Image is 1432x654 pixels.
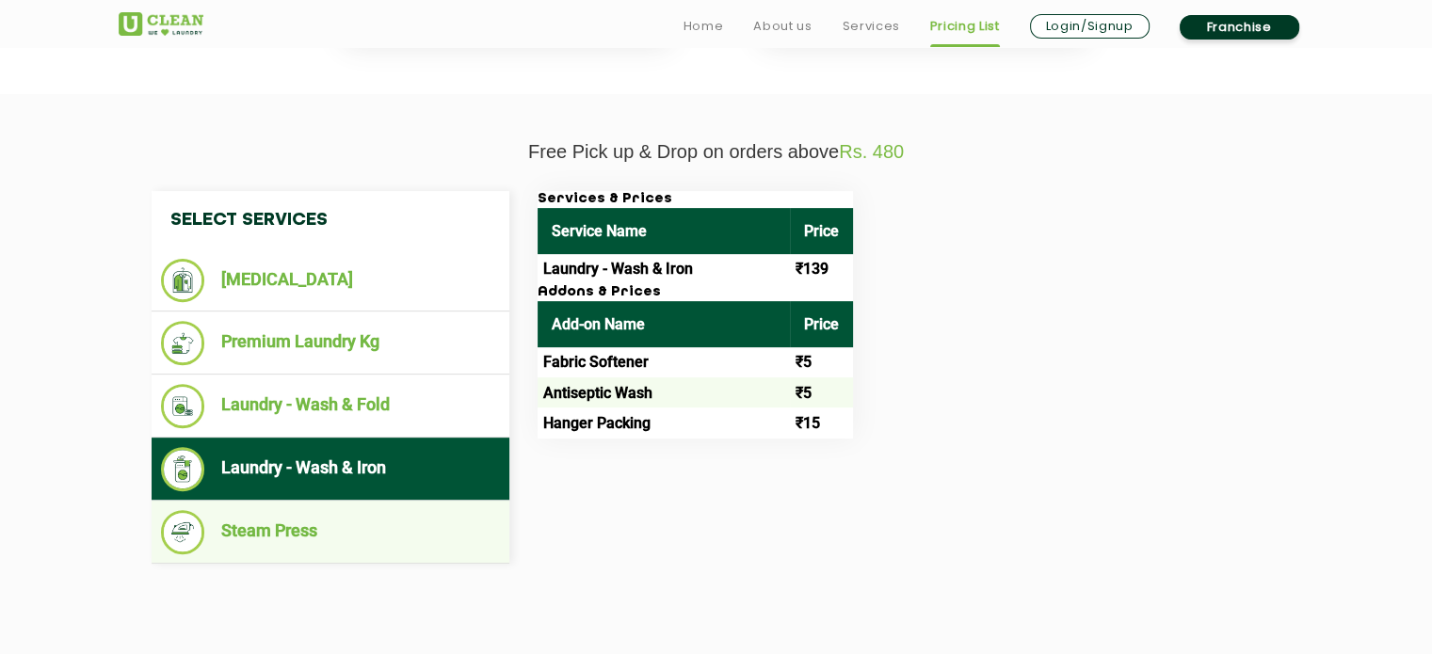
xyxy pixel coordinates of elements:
[538,191,853,208] h3: Services & Prices
[161,510,205,554] img: Steam Press
[790,377,853,407] td: ₹5
[161,384,205,428] img: Laundry - Wash & Fold
[790,301,853,347] th: Price
[930,15,1000,38] a: Pricing List
[753,15,812,38] a: About us
[161,321,205,365] img: Premium Laundry Kg
[161,321,500,365] li: Premium Laundry Kg
[538,254,790,284] td: Laundry - Wash & Iron
[161,259,500,302] li: [MEDICAL_DATA]
[119,141,1314,163] p: Free Pick up & Drop on orders above
[161,259,205,302] img: Dry Cleaning
[152,191,509,249] h4: Select Services
[161,447,500,491] li: Laundry - Wash & Iron
[538,347,790,377] td: Fabric Softener
[790,347,853,377] td: ₹5
[119,12,203,36] img: UClean Laundry and Dry Cleaning
[1030,14,1150,39] a: Login/Signup
[839,141,904,162] span: Rs. 480
[538,377,790,407] td: Antiseptic Wash
[1180,15,1299,40] a: Franchise
[684,15,724,38] a: Home
[790,407,853,438] td: ₹15
[538,301,790,347] th: Add-on Name
[161,510,500,554] li: Steam Press
[538,284,853,301] h3: Addons & Prices
[790,254,853,284] td: ₹139
[790,208,853,254] th: Price
[538,407,790,438] td: Hanger Packing
[538,208,790,254] th: Service Name
[161,447,205,491] img: Laundry - Wash & Iron
[161,384,500,428] li: Laundry - Wash & Fold
[842,15,899,38] a: Services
